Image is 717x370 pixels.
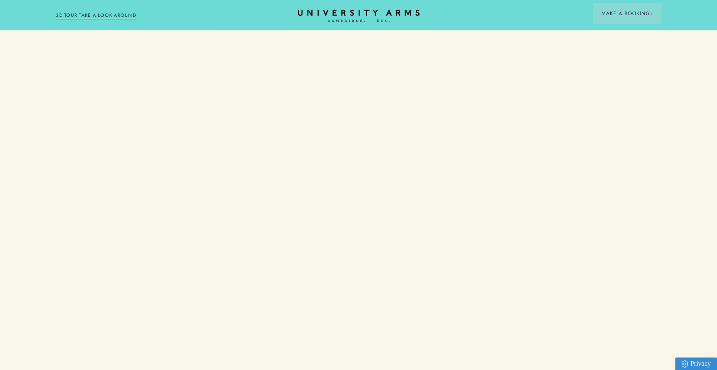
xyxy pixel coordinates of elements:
a: 3D TOUR:TAKE A LOOK AROUND [56,12,136,19]
button: Make a BookingArrow icon [593,3,661,24]
a: Home [298,10,420,23]
img: Arrow icon [650,12,653,15]
a: Privacy [675,357,717,370]
img: Privacy [681,360,688,367]
span: Make a Booking [601,10,653,17]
